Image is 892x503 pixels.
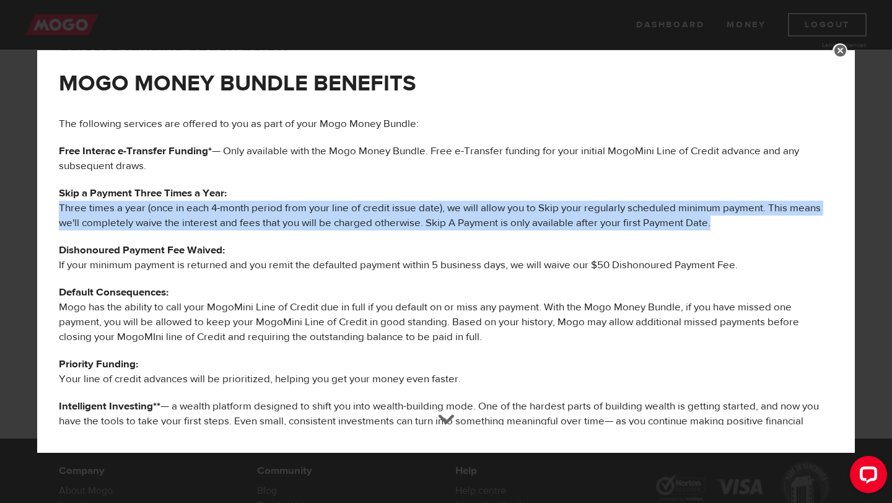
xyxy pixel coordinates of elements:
p: Mogo has the ability to call your MogoMini Line of Credit due in full if you default on or miss a... [59,285,833,344]
p: — Only available with the Mogo Money Bundle. Free e-Transfer funding for your initial MogoMini Li... [59,144,833,173]
iframe: LiveChat chat widget [840,451,892,503]
p: The following services are offered to you as part of your Mogo Money Bundle: [59,116,833,131]
b: Dishonoured Payment Fee Waived: [59,243,225,257]
p: Your line of credit advances will be prioritized, helping you get your money even faster. [59,357,833,387]
b: Default Consequences: [59,286,168,299]
h2: MOGO MONEY BUNDLE BENEFITS [59,71,833,97]
p: — a wealth platform designed to shift you into wealth-building mode. One of the hardest parts of ... [59,399,833,444]
p: Three times a year (once in each 4-month period from your line of credit issue date), we will all... [59,186,833,230]
b: Priority Funding: [59,357,138,371]
b: Intelligent Investing** [59,400,160,413]
b: Free Interac e-Transfer Funding* [59,144,212,158]
b: Skip a Payment Three Times a Year: [59,186,227,200]
p: If your minimum payment is returned and you remit the defaulted payment within 5 business days, w... [59,243,833,273]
